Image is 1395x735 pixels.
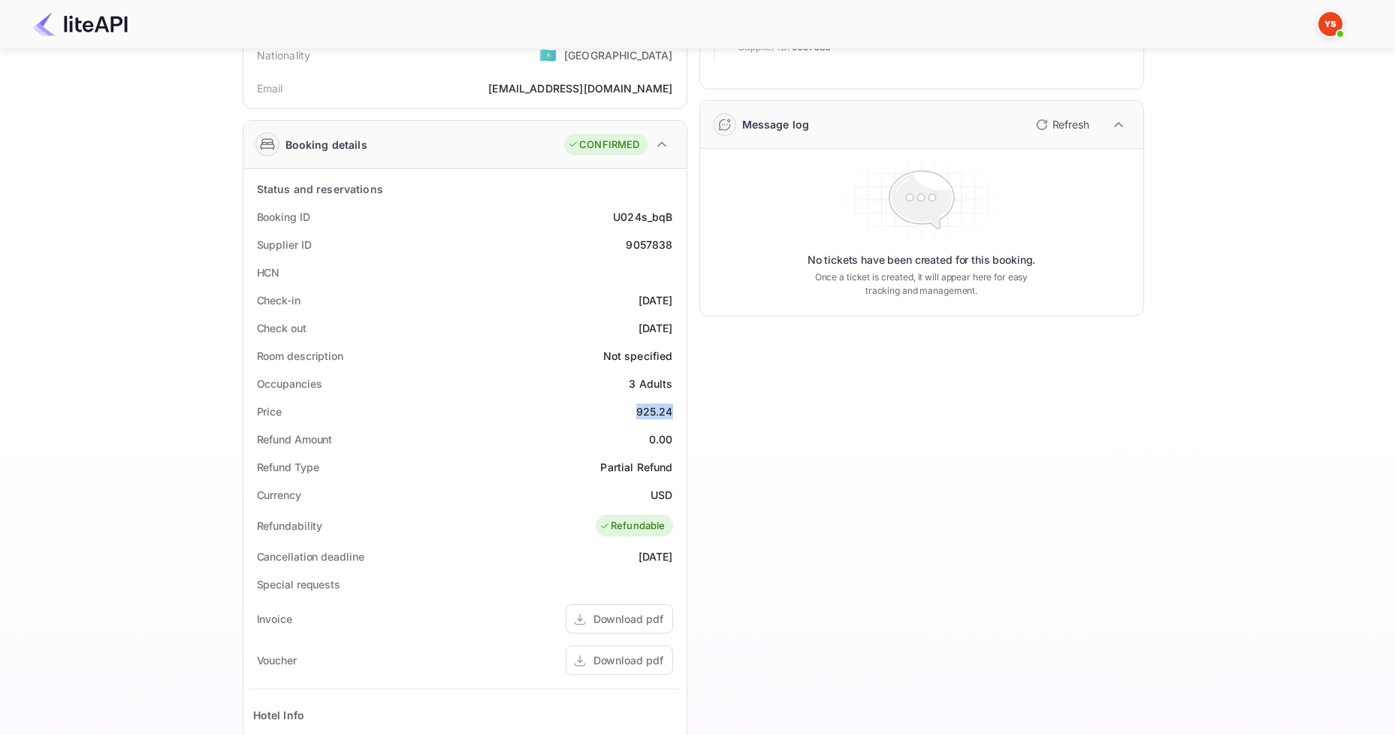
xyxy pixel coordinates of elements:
div: Voucher [257,652,297,668]
div: Refundable [599,519,666,534]
div: Supplier ID [257,237,312,253]
div: Hotel Info [253,707,305,723]
div: Check-in [257,292,300,308]
div: 0.00 [649,431,673,447]
div: Status and reservations [257,181,383,197]
div: Refund Type [257,459,319,475]
img: LiteAPI Logo [33,12,128,36]
div: [GEOGRAPHIC_DATA] [564,47,673,63]
button: Refresh [1027,113,1095,137]
div: [DATE] [639,320,673,336]
div: U024s_bqB [613,209,672,225]
div: 9057838 [626,237,672,253]
div: Download pdf [593,652,663,668]
p: No tickets have been created for this booking. [808,253,1036,268]
div: Room description [257,348,343,364]
div: Cancellation deadline [257,549,364,564]
div: Nationality [257,47,311,63]
div: Download pdf [593,611,663,627]
div: Refundability [257,518,323,534]
div: 925.24 [636,404,673,419]
div: Partial Refund [600,459,672,475]
div: [DATE] [639,292,673,308]
img: Yandex Support [1318,12,1342,36]
div: CONFIRMED [568,138,639,153]
span: United States [539,41,557,68]
div: Message log [742,116,810,132]
div: Email [257,80,283,96]
div: Check out [257,320,306,336]
p: Refresh [1052,116,1089,132]
div: USD [651,487,672,503]
div: Not specified [603,348,673,364]
div: 3 Adults [629,376,672,392]
div: Booking ID [257,209,310,225]
p: Once a ticket is created, it will appear here for easy tracking and management. [803,271,1040,298]
div: HCN [257,265,280,280]
div: Booking details [285,137,367,153]
div: [DATE] [639,549,673,564]
div: Price [257,404,282,419]
div: Invoice [257,611,292,627]
div: Currency [257,487,301,503]
div: Special requests [257,576,340,592]
div: [EMAIL_ADDRESS][DOMAIN_NAME] [488,80,672,96]
div: Refund Amount [257,431,333,447]
div: Occupancies [257,376,322,392]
